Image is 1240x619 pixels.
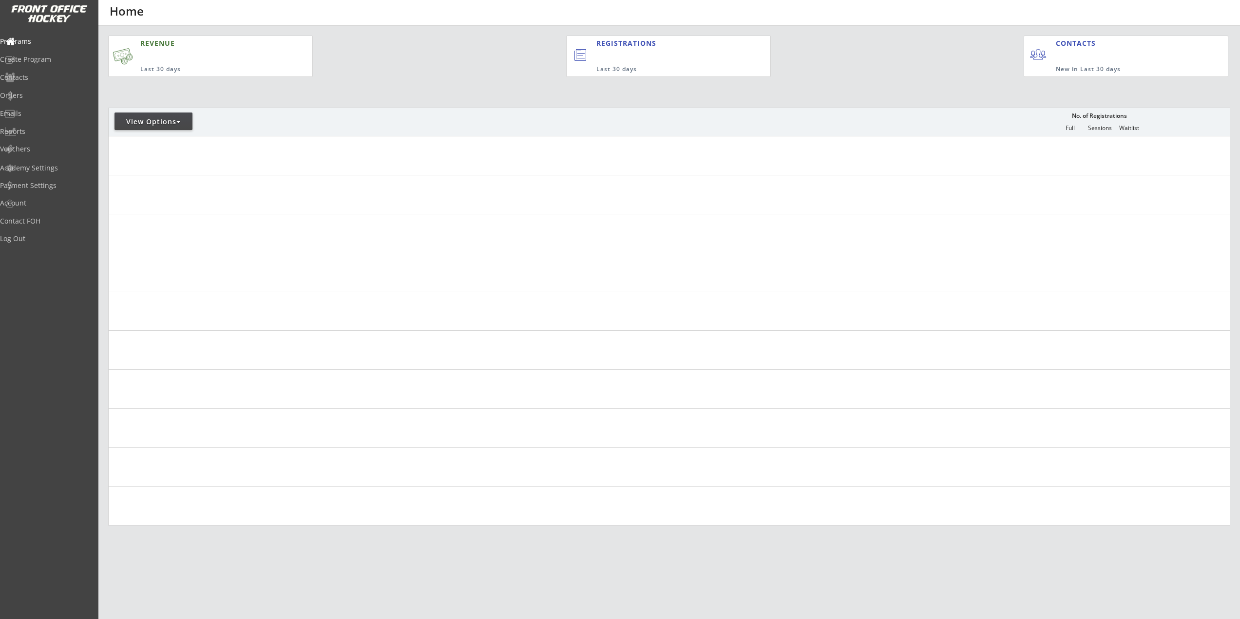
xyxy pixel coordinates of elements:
[1056,38,1100,48] div: CONTACTS
[114,117,192,127] div: View Options
[140,65,265,74] div: Last 30 days
[596,38,725,48] div: REGISTRATIONS
[140,38,265,48] div: REVENUE
[1114,125,1144,131] div: Waitlist
[1085,125,1114,131] div: Sessions
[596,65,730,74] div: Last 30 days
[1056,65,1183,74] div: New in Last 30 days
[1069,113,1129,119] div: No. of Registrations
[1055,125,1085,131] div: Full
